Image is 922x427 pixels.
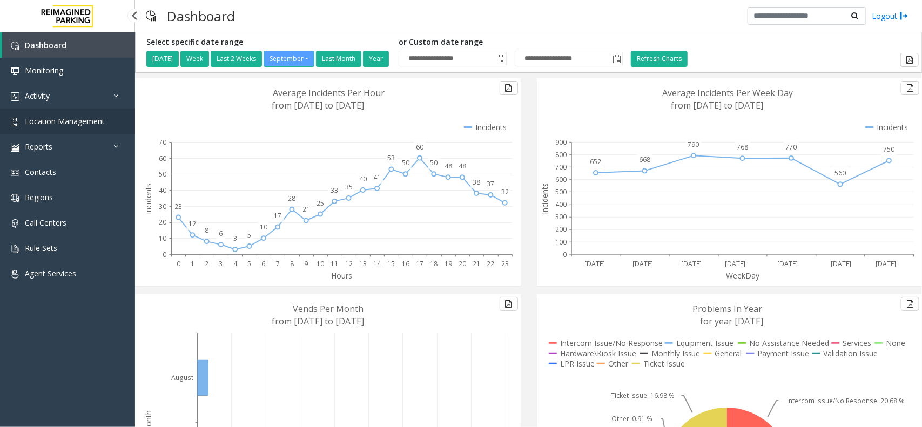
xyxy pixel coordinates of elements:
text: 800 [555,150,567,159]
text: 5 [247,259,251,268]
button: Week [180,51,209,67]
span: Activity [25,91,50,101]
text: for year [DATE] [700,315,763,327]
button: Year [363,51,389,67]
span: Reports [25,141,52,152]
text: Average Incidents Per Week Day [662,87,793,99]
text: 10 [159,234,166,243]
text: 16 [402,259,409,268]
text: Hours [331,270,352,281]
text: 18 [430,259,438,268]
text: 790 [688,140,699,149]
text: Average Incidents Per Hour [273,87,385,99]
text: 48 [459,161,466,171]
text: Vends Per Month [293,303,364,315]
text: 652 [590,157,601,166]
text: [DATE] [681,259,702,268]
text: 6 [219,229,223,238]
a: Logout [872,10,908,22]
text: 12 [345,259,353,268]
text: 750 [884,145,895,154]
button: Export to pdf [500,81,518,95]
span: Regions [25,192,53,202]
span: Monitoring [25,65,63,76]
text: 40 [359,174,367,184]
text: 28 [288,194,295,203]
text: Intercom Issue/No Response: 20.68 % [787,396,905,405]
text: 14 [373,259,381,268]
text: 32 [501,187,509,196]
text: 2 [205,259,208,268]
text: 30 [159,202,166,211]
text: 21 [473,259,480,268]
button: [DATE] [146,51,179,67]
text: 200 [555,225,567,234]
button: Export to pdf [500,297,518,311]
h3: Dashboard [161,3,240,29]
text: Other: 0.91 % [611,414,652,423]
img: 'icon' [11,92,19,101]
text: 300 [555,213,567,222]
text: 41 [373,173,381,182]
button: Last Month [316,51,361,67]
text: 60 [159,154,166,163]
text: 50 [159,170,166,179]
text: 770 [786,143,797,152]
a: Dashboard [2,32,135,58]
text: 0 [563,250,567,259]
text: August [171,373,193,382]
img: pageIcon [146,3,156,29]
text: 25 [317,199,324,208]
text: 0 [163,250,166,259]
span: Agent Services [25,268,76,279]
text: 500 [555,187,567,196]
text: 8 [290,259,294,268]
text: 70 [159,138,166,147]
img: 'icon' [11,270,19,279]
span: Toggle popup [494,51,506,66]
text: from [DATE] to [DATE] [272,315,365,327]
text: 560 [834,169,846,178]
img: 'icon' [11,168,19,177]
text: 35 [345,182,353,192]
text: 3 [233,234,237,243]
text: Incidents [540,183,550,214]
img: 'icon' [11,42,19,50]
text: 400 [555,200,567,209]
button: Export to pdf [901,297,919,311]
span: Location Management [25,116,105,126]
img: 'icon' [11,143,19,152]
text: from [DATE] to [DATE] [671,99,763,111]
text: 19 [445,259,452,268]
button: Export to pdf [901,81,919,95]
text: 10 [317,259,324,268]
h5: Select specific date range [146,38,391,47]
text: 600 [555,175,567,184]
text: 37 [487,179,495,188]
text: 11 [331,259,338,268]
button: Refresh Charts [631,51,688,67]
text: 60 [416,143,423,152]
span: Toggle popup [610,51,622,66]
text: 5 [247,231,251,240]
button: Last 2 Weeks [211,51,262,67]
text: 53 [388,154,395,163]
text: 6 [261,259,265,268]
text: 1 [191,259,194,268]
text: 8 [205,226,208,235]
span: Dashboard [25,40,66,50]
button: Export to pdf [900,53,919,67]
text: 0 [177,259,180,268]
text: 768 [737,143,748,152]
img: 'icon' [11,67,19,76]
span: Rule Sets [25,243,57,253]
text: 20 [159,218,166,227]
img: logout [900,10,908,22]
text: 22 [487,259,495,268]
text: Ticket Issue: 16.98 % [611,391,675,400]
text: 4 [233,259,238,268]
text: 17 [416,259,423,268]
img: 'icon' [11,219,19,228]
text: 17 [274,211,281,220]
text: [DATE] [831,259,852,268]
